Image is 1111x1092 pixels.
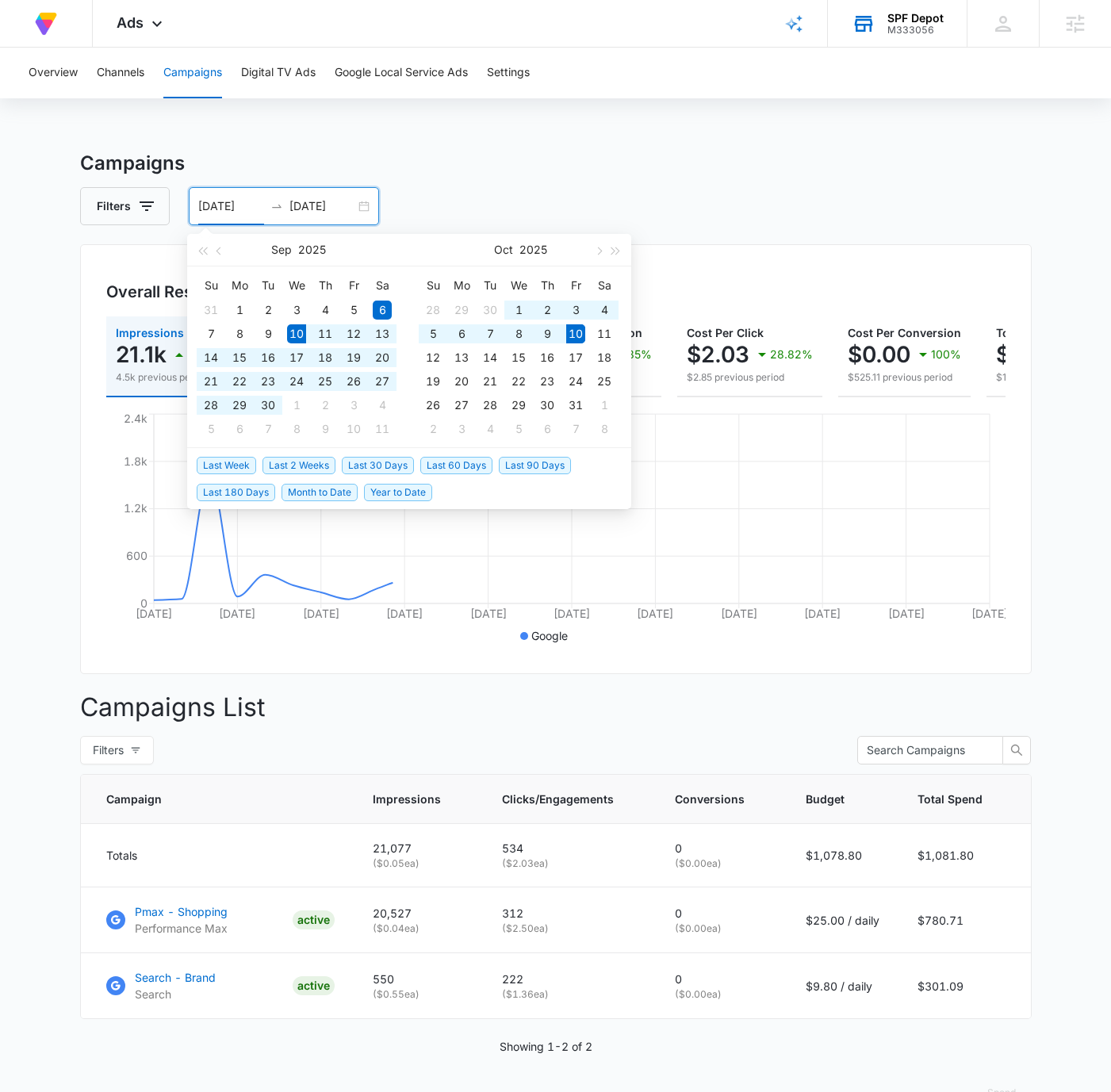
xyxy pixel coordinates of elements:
th: Tu [476,273,504,298]
td: 2025-10-07 [476,322,504,346]
td: 2025-10-09 [311,417,339,441]
td: 2025-10-05 [197,417,225,441]
button: Google Local Service Ads [335,48,468,98]
button: Settings [487,48,530,98]
div: 12 [344,324,363,343]
div: 4 [316,301,335,320]
div: 5 [423,324,442,343]
tspan: [DATE] [637,607,673,620]
td: 2025-10-27 [447,393,476,417]
td: 2025-09-04 [311,298,339,322]
tspan: [DATE] [887,607,924,620]
div: 4 [595,301,614,320]
p: $0.00 [848,342,910,367]
td: 2025-09-05 [339,298,368,322]
td: 2025-09-23 [254,370,282,393]
td: 2025-09-30 [476,298,504,322]
tspan: [DATE] [553,607,589,620]
span: Last Week [197,457,256,474]
p: 222 [502,971,637,987]
div: 17 [566,348,585,367]
div: 2 [538,301,557,320]
div: 11 [373,420,392,439]
span: Total Spend [996,326,1061,339]
p: 550 [373,971,464,987]
td: 2025-11-04 [476,417,504,441]
div: 1 [230,301,249,320]
img: tab_keywords_by_traffic_grey.svg [158,92,170,105]
img: logo_orange.svg [25,25,38,38]
button: Digital TV Ads [241,48,316,98]
div: 25 [595,372,614,391]
th: Th [311,273,339,298]
span: Cost Per Click [687,326,764,339]
td: 2025-10-15 [504,346,533,370]
p: ( $0.04 ea) [373,921,464,936]
td: 2025-10-14 [476,346,504,370]
div: 19 [423,372,442,391]
span: Total Spend [918,791,983,807]
td: 2025-09-03 [282,298,311,322]
div: 11 [316,324,335,343]
div: 3 [287,301,306,320]
td: 2025-09-08 [225,322,254,346]
input: Start date [198,197,264,215]
span: Budget [806,791,856,807]
td: 2025-09-02 [254,298,282,322]
div: 21 [201,372,220,391]
td: 2025-09-20 [368,346,397,370]
div: 10 [344,420,363,439]
td: 2025-10-07 [254,417,282,441]
div: 7 [566,420,585,439]
div: 27 [452,396,471,415]
td: 2025-10-08 [282,417,311,441]
div: 22 [230,372,249,391]
p: $1,078.80 [806,847,879,864]
tspan: [DATE] [219,607,255,620]
div: 18 [595,348,614,367]
div: Domain: [DOMAIN_NAME] [41,41,174,54]
div: 4 [373,396,392,415]
td: 2025-09-17 [282,346,311,370]
td: 2025-10-03 [561,298,590,322]
td: 2025-09-09 [254,322,282,346]
span: Impressions [373,791,441,807]
div: 29 [230,396,249,415]
p: $25.00 / daily [806,912,879,929]
td: 2025-10-25 [590,370,619,393]
td: 2025-10-01 [282,393,311,417]
td: 2025-11-07 [561,417,590,441]
p: ( $0.55 ea) [373,987,464,1002]
td: 2025-10-23 [533,370,561,393]
div: 28 [423,301,442,320]
p: $525.11 previous period [848,370,961,385]
tspan: [DATE] [720,607,757,620]
div: 19 [344,348,363,367]
th: Tu [254,273,282,298]
div: account id [887,25,944,36]
p: $9.80 / daily [806,978,879,994]
div: 18 [316,348,335,367]
tspan: 1.2k [123,501,147,515]
div: 5 [509,420,528,439]
div: Totals [106,847,335,864]
div: 12 [423,348,442,367]
td: 2025-10-04 [368,393,397,417]
tspan: [DATE] [804,607,841,620]
div: 26 [423,396,442,415]
div: 27 [373,372,392,391]
td: 2025-09-30 [254,393,282,417]
td: 2025-09-01 [225,298,254,322]
span: Cost Per Conversion [848,326,961,339]
p: 0 [675,905,768,921]
td: 2025-09-26 [339,370,368,393]
div: 16 [259,348,278,367]
div: 9 [259,324,278,343]
th: We [504,273,533,298]
span: to [270,200,283,213]
td: 2025-10-03 [339,393,368,417]
input: End date [289,197,355,215]
td: 2025-11-01 [590,393,619,417]
p: Search [135,986,216,1002]
td: 2025-10-29 [504,393,533,417]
